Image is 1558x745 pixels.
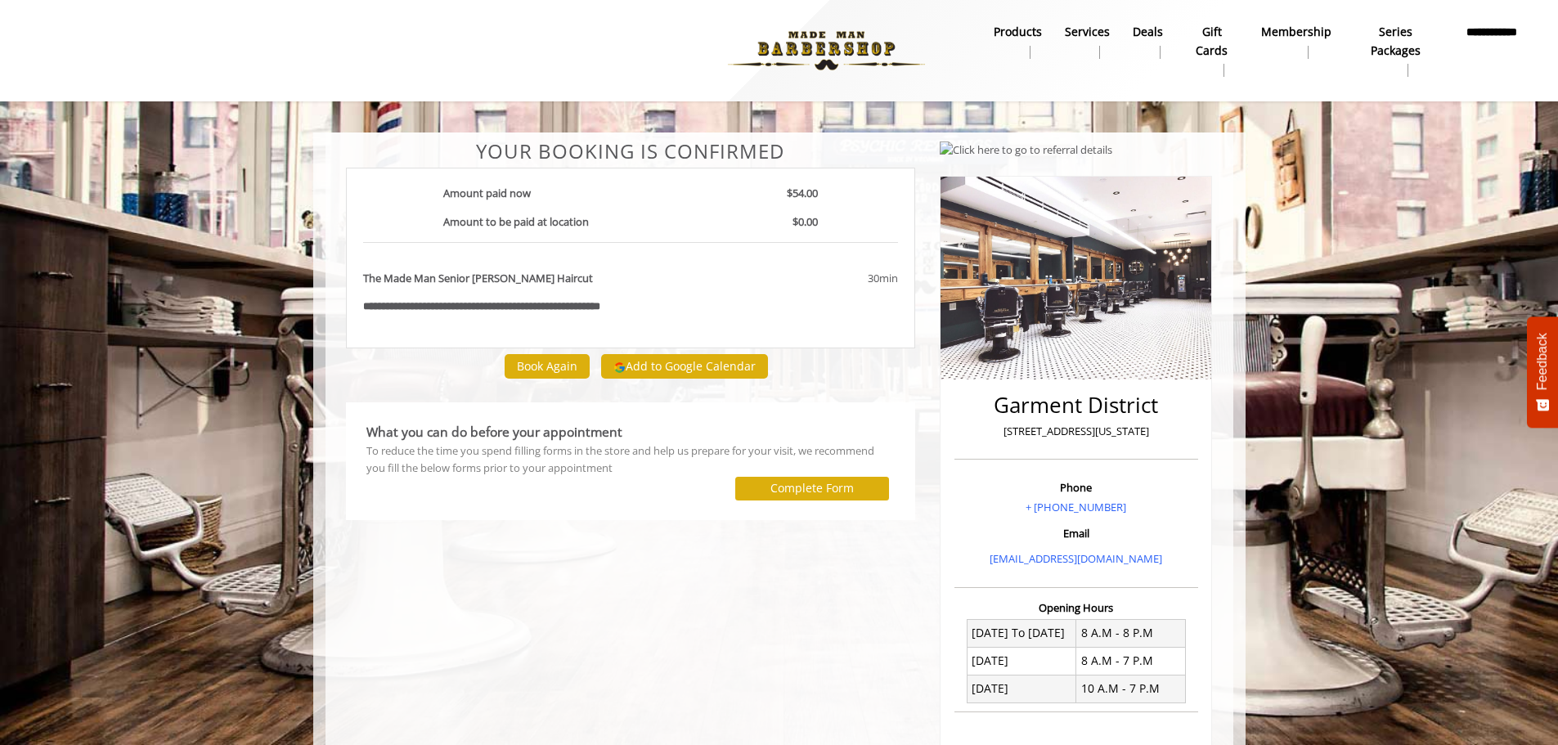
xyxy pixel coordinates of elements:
[443,186,531,200] b: Amount paid now
[1186,23,1238,60] b: gift cards
[363,270,593,287] b: The Made Man Senior [PERSON_NAME] Haircut
[735,477,889,500] button: Complete Form
[994,23,1042,41] b: products
[1174,20,1250,81] a: Gift cardsgift cards
[1065,23,1110,41] b: Services
[505,354,590,378] button: Book Again
[1076,619,1186,647] td: 8 A.M - 8 P.M
[959,482,1194,493] h3: Phone
[1250,20,1343,63] a: MembershipMembership
[1527,316,1558,428] button: Feedback - Show survey
[601,354,768,379] button: Add to Google Calendar
[443,214,589,229] b: Amount to be paid at location
[736,270,898,287] div: 30min
[967,647,1076,675] td: [DATE]
[990,551,1162,566] a: [EMAIL_ADDRESS][DOMAIN_NAME]
[1354,23,1438,60] b: Series packages
[959,527,1194,539] h3: Email
[1133,23,1163,41] b: Deals
[959,423,1194,440] p: [STREET_ADDRESS][US_STATE]
[959,393,1194,417] h2: Garment District
[792,214,818,229] b: $0.00
[346,141,916,162] center: Your Booking is confirmed
[1261,23,1331,41] b: Membership
[1121,20,1174,63] a: DealsDeals
[1343,20,1449,81] a: Series packagesSeries packages
[967,619,1076,647] td: [DATE] To [DATE]
[1026,500,1126,514] a: + [PHONE_NUMBER]
[1535,333,1550,390] span: Feedback
[1053,20,1121,63] a: ServicesServices
[366,423,622,441] b: What you can do before your appointment
[714,6,939,96] img: Made Man Barbershop logo
[982,20,1053,63] a: Productsproducts
[1076,675,1186,703] td: 10 A.M - 7 P.M
[967,675,1076,703] td: [DATE]
[954,602,1198,613] h3: Opening Hours
[770,482,854,495] label: Complete Form
[366,442,896,477] div: To reduce the time you spend filling forms in the store and help us prepare for your visit, we re...
[940,141,1112,159] img: Click here to go to referral details
[1076,647,1186,675] td: 8 A.M - 7 P.M
[787,186,818,200] b: $54.00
